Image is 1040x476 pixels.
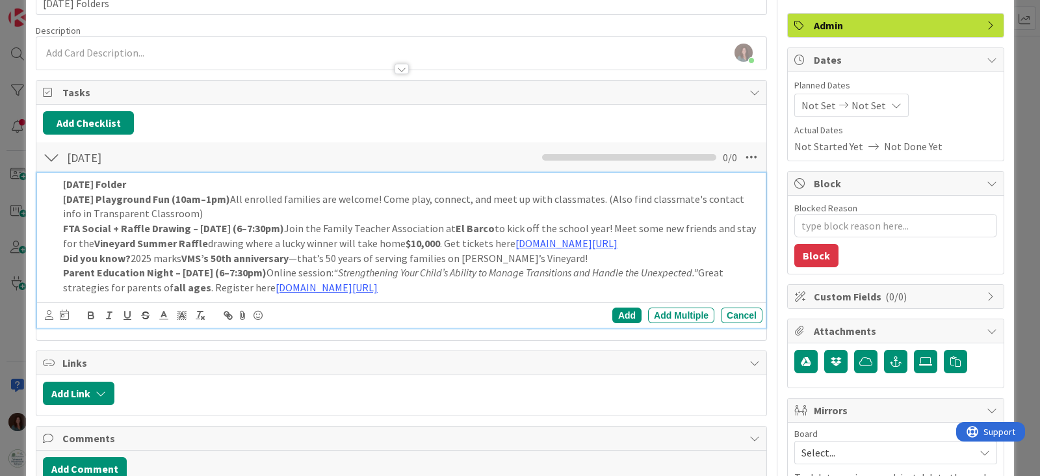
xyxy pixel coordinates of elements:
[814,323,980,339] span: Attachments
[814,289,980,304] span: Custom Fields
[94,237,208,250] strong: Vineyard Summer Raffle
[63,221,757,250] p: Join the Family Teacher Association at to kick off the school year! Meet some new friends and sta...
[885,290,907,303] span: ( 0/0 )
[814,18,980,33] span: Admin
[814,176,980,191] span: Block
[794,139,863,154] span: Not Started Yet
[174,281,211,294] strong: all ages
[794,429,818,438] span: Board
[63,265,757,295] p: Online session: Great strategies for parents of . Register here
[884,139,942,154] span: Not Done Yet
[333,266,698,279] em: “Strengthening Your Child’s Ability to Manage Transitions and Handle the Unexpected.”
[456,222,495,235] strong: El Barco
[794,202,857,214] label: Blocked Reason
[63,266,266,279] strong: Parent Education Night – [DATE] (6–7:30pm)
[734,44,753,62] img: OCY08dXc8IdnIpmaIgmOpY5pXBdHb5bl.jpg
[801,98,836,113] span: Not Set
[814,52,980,68] span: Dates
[406,237,440,250] strong: $10,000
[276,281,378,294] a: [DOMAIN_NAME][URL]
[62,85,743,100] span: Tasks
[36,25,81,36] span: Description
[721,308,762,323] div: Cancel
[62,355,743,371] span: Links
[794,244,838,267] button: Block
[63,222,284,235] strong: FTA Social + Raffle Drawing – [DATE] (6–7:30pm)
[63,251,757,266] p: 2025 marks —that’s 50 years of serving families on [PERSON_NAME]’s Vineyard!
[27,2,59,18] span: Support
[43,382,114,405] button: Add Link
[612,308,642,323] div: Add
[63,252,131,265] strong: Did you know?
[43,111,134,135] button: Add Checklist
[851,98,886,113] span: Not Set
[801,443,968,462] span: Select...
[181,252,289,265] strong: VMS’s 50th anniversary
[63,192,757,221] p: All enrolled families are welcome! Come play, connect, and meet up with classmates. (Also find cl...
[62,146,355,169] input: Add Checklist...
[63,178,126,191] strong: [DATE] Folder
[63,192,230,205] strong: [DATE] Playground Fun (10am–1pm)
[794,124,997,137] span: Actual Dates
[794,79,997,92] span: Planned Dates
[814,403,980,418] span: Mirrors
[648,308,714,323] div: Add Multiple
[723,150,737,165] span: 0 / 0
[515,237,617,250] a: [DOMAIN_NAME][URL]
[62,430,743,446] span: Comments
